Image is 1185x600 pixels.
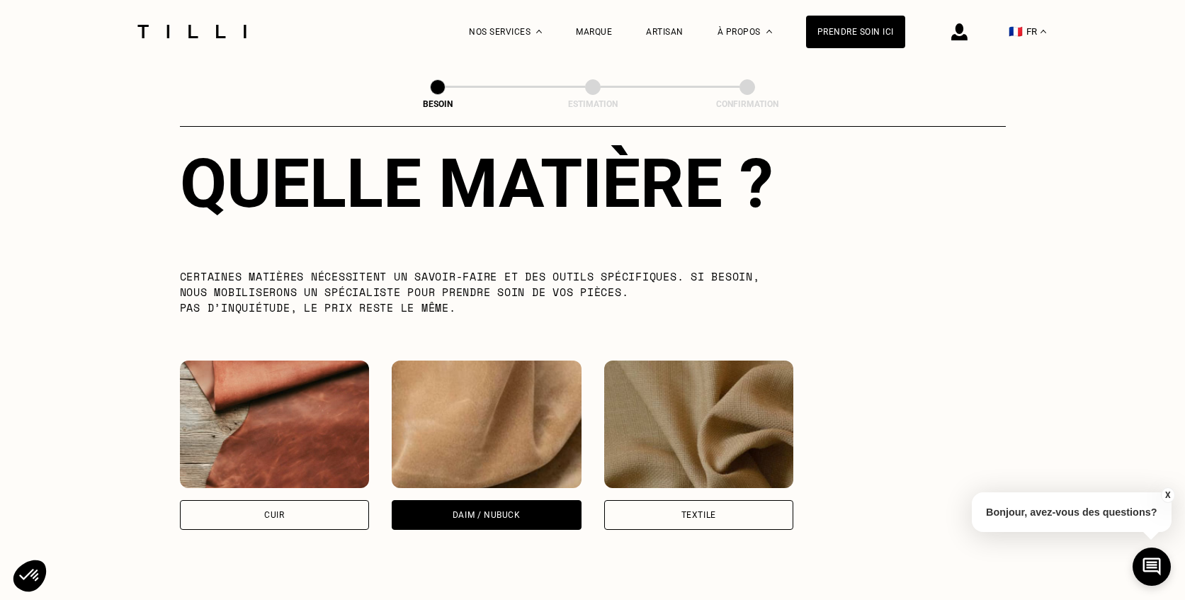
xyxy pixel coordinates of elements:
[681,511,716,519] div: Textile
[972,492,1172,532] p: Bonjour, avez-vous des questions?
[264,511,284,519] div: Cuir
[1009,25,1023,38] span: 🇫🇷
[522,99,664,109] div: Estimation
[1041,30,1046,33] img: menu déroulant
[951,23,968,40] img: icône connexion
[766,30,772,33] img: Menu déroulant à propos
[576,27,612,37] a: Marque
[132,25,251,38] img: Logo du service de couturière Tilli
[180,268,790,315] p: Certaines matières nécessitent un savoir-faire et des outils spécifiques. Si besoin, nous mobilis...
[536,30,542,33] img: Menu déroulant
[180,144,1006,223] div: Quelle matière ?
[453,511,521,519] div: Daim / Nubuck
[646,27,684,37] a: Artisan
[1160,487,1174,503] button: X
[676,99,818,109] div: Confirmation
[367,99,509,109] div: Besoin
[806,16,905,48] a: Prendre soin ici
[392,361,582,488] img: Tilli retouche vos vêtements en Daim / Nubuck
[180,361,370,488] img: Tilli retouche vos vêtements en Cuir
[604,361,794,488] img: Tilli retouche vos vêtements en Textile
